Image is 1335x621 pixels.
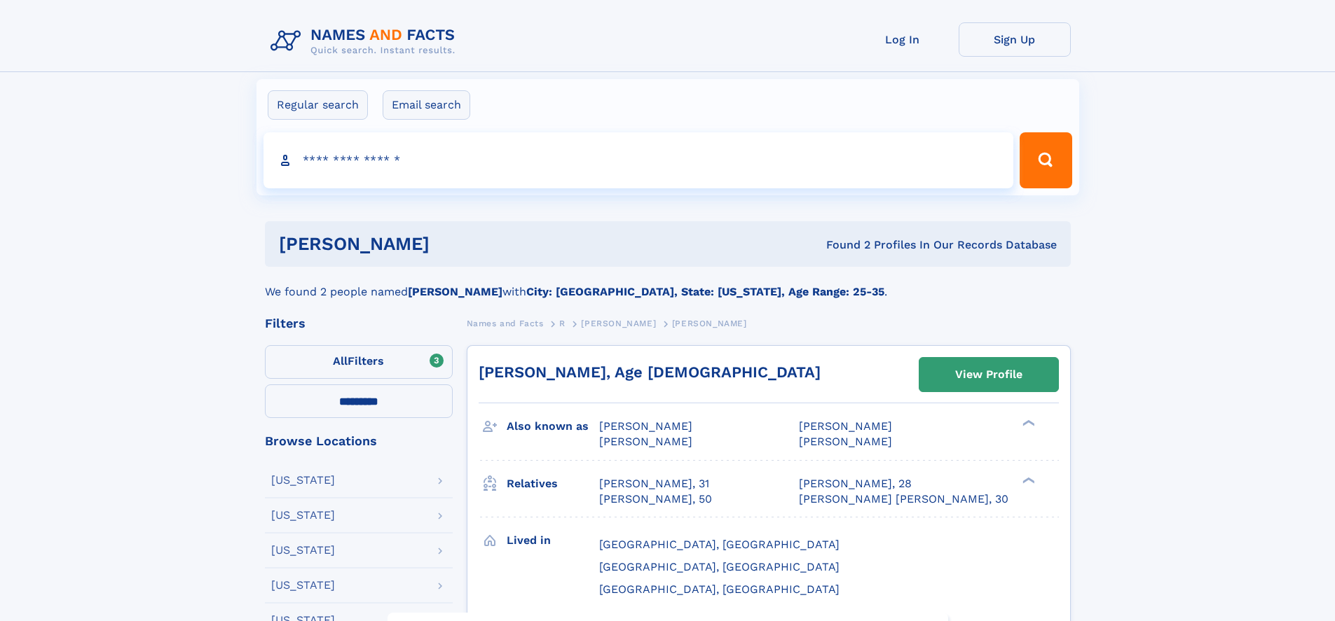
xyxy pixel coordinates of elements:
[628,237,1057,253] div: Found 2 Profiles In Our Records Database
[599,582,840,596] span: [GEOGRAPHIC_DATA], [GEOGRAPHIC_DATA]
[383,90,470,120] label: Email search
[271,510,335,521] div: [US_STATE]
[599,560,840,573] span: [GEOGRAPHIC_DATA], [GEOGRAPHIC_DATA]
[479,363,821,381] a: [PERSON_NAME], Age [DEMOGRAPHIC_DATA]
[265,22,467,60] img: Logo Names and Facts
[599,435,692,448] span: [PERSON_NAME]
[799,435,892,448] span: [PERSON_NAME]
[955,358,1022,391] div: View Profile
[599,538,840,551] span: [GEOGRAPHIC_DATA], [GEOGRAPHIC_DATA]
[847,22,959,57] a: Log In
[467,314,544,332] a: Names and Facts
[581,319,656,328] span: [PERSON_NAME]
[265,435,453,447] div: Browse Locations
[271,545,335,556] div: [US_STATE]
[799,491,1008,507] a: [PERSON_NAME] [PERSON_NAME], 30
[799,476,912,491] a: [PERSON_NAME], 28
[559,319,566,328] span: R
[1020,132,1072,188] button: Search Button
[959,22,1071,57] a: Sign Up
[526,285,884,298] b: City: [GEOGRAPHIC_DATA], State: [US_STATE], Age Range: 25-35
[507,414,599,438] h3: Also known as
[265,317,453,330] div: Filters
[268,90,368,120] label: Regular search
[1019,419,1036,428] div: ❯
[599,491,712,507] a: [PERSON_NAME], 50
[599,419,692,433] span: [PERSON_NAME]
[279,235,628,253] h1: [PERSON_NAME]
[581,314,656,332] a: [PERSON_NAME]
[271,475,335,486] div: [US_STATE]
[672,319,747,328] span: [PERSON_NAME]
[919,358,1058,391] a: View Profile
[263,132,1014,188] input: search input
[507,529,599,552] h3: Lived in
[799,419,892,433] span: [PERSON_NAME]
[265,267,1071,300] div: We found 2 people named with .
[333,354,348,368] span: All
[599,476,709,491] a: [PERSON_NAME], 31
[408,285,502,298] b: [PERSON_NAME]
[265,345,453,379] label: Filters
[559,314,566,332] a: R
[271,580,335,591] div: [US_STATE]
[1019,475,1036,484] div: ❯
[507,472,599,496] h3: Relatives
